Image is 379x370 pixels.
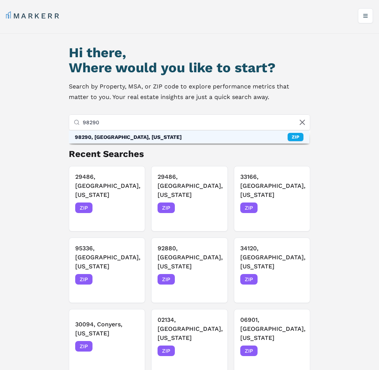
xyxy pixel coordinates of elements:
[69,148,310,160] h2: Recent Searches
[240,203,258,213] span: ZIP
[240,172,304,199] h3: 33166, [GEOGRAPHIC_DATA], [US_STATE]
[75,244,139,271] h3: 95336, [GEOGRAPHIC_DATA], [US_STATE]
[75,289,92,297] span: [DATE]
[75,356,92,364] span: [DATE]
[6,11,61,21] a: MARKERR
[158,218,174,225] span: [DATE]
[69,166,145,231] button: 29486, [GEOGRAPHIC_DATA], [US_STATE]ZIP[DATE]
[69,238,145,303] button: 95336, [GEOGRAPHIC_DATA], [US_STATE]ZIP[DATE]
[75,218,92,225] span: [DATE]
[75,172,139,199] h3: 29486, [GEOGRAPHIC_DATA], [US_STATE]
[158,244,221,271] h3: 92880, [GEOGRAPHIC_DATA], [US_STATE]
[75,203,92,213] span: ZIP
[69,60,310,75] h2: Where would you like to start?
[240,274,258,285] span: ZIP
[83,115,305,130] input: Search by MSA, ZIP, Property Name, or Address
[240,315,304,343] h3: 06901, [GEOGRAPHIC_DATA], [US_STATE]
[75,341,92,352] span: ZIP
[158,289,174,297] span: [DATE]
[158,315,221,343] h3: 02134, [GEOGRAPHIC_DATA], [US_STATE]
[75,133,182,141] div: 98290, [GEOGRAPHIC_DATA], [US_STATE]
[151,238,227,303] button: 92880, [GEOGRAPHIC_DATA], [US_STATE]ZIP[DATE]
[158,203,175,213] span: ZIP
[151,166,227,231] button: 29486, [GEOGRAPHIC_DATA], [US_STATE]ZIP[DATE]
[234,238,310,303] button: 34120, [GEOGRAPHIC_DATA], [US_STATE]ZIP[DATE]
[69,131,309,143] div: ZIP: 98290, Snohomish, Washington
[240,346,258,356] span: ZIP
[234,166,310,231] button: 33166, [GEOGRAPHIC_DATA], [US_STATE]ZIP[DATE]
[75,274,92,285] span: ZIP
[158,274,175,285] span: ZIP
[240,218,257,225] span: [DATE]
[158,361,174,368] span: [DATE]
[69,131,309,143] div: Suggestions
[158,346,175,356] span: ZIP
[69,81,310,102] p: Search by Property, MSA, or ZIP code to explore performance metrics that matter to you. Your real...
[240,244,304,271] h3: 34120, [GEOGRAPHIC_DATA], [US_STATE]
[240,361,257,368] span: [DATE]
[240,289,257,297] span: [DATE]
[69,45,310,60] h1: Hi there,
[75,320,139,338] h3: 30094, Conyers, [US_STATE]
[288,133,303,141] div: ZIP
[158,172,221,199] h3: 29486, [GEOGRAPHIC_DATA], [US_STATE]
